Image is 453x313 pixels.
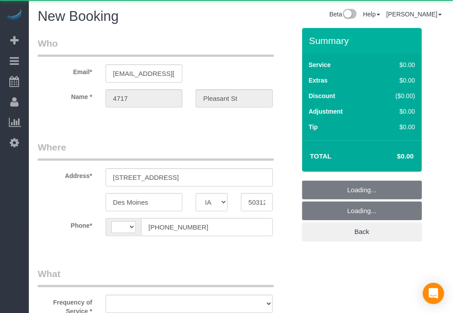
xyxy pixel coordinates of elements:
legend: What [38,267,274,287]
label: Service [309,60,331,69]
a: Beta [329,11,357,18]
div: Open Intercom Messenger [423,283,444,304]
input: First Name* [106,89,183,107]
label: Extras [309,76,328,85]
div: $0.00 [377,76,415,85]
span: New Booking [38,8,119,24]
input: Zip Code* [241,193,273,211]
legend: Who [38,37,274,57]
label: Address* [31,168,99,180]
h4: $0.00 [370,153,414,160]
label: Discount [309,91,335,100]
div: $0.00 [377,107,415,116]
h3: Summary [309,36,418,46]
label: Name * [31,89,99,101]
input: Phone* [141,218,273,236]
label: Tip [309,123,318,131]
label: Phone* [31,218,99,230]
strong: Total [310,152,332,160]
input: Last Name* [196,89,273,107]
label: Email* [31,64,99,76]
legend: Where [38,141,274,161]
img: Automaid Logo [5,9,23,21]
a: Back [302,222,422,241]
div: ($0.00) [377,91,415,100]
div: $0.00 [377,60,415,69]
a: Help [363,11,380,18]
label: Adjustment [309,107,343,116]
div: $0.00 [377,123,415,131]
img: New interface [342,9,357,20]
input: City* [106,193,183,211]
a: [PERSON_NAME] [386,11,442,18]
input: Email* [106,64,183,83]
